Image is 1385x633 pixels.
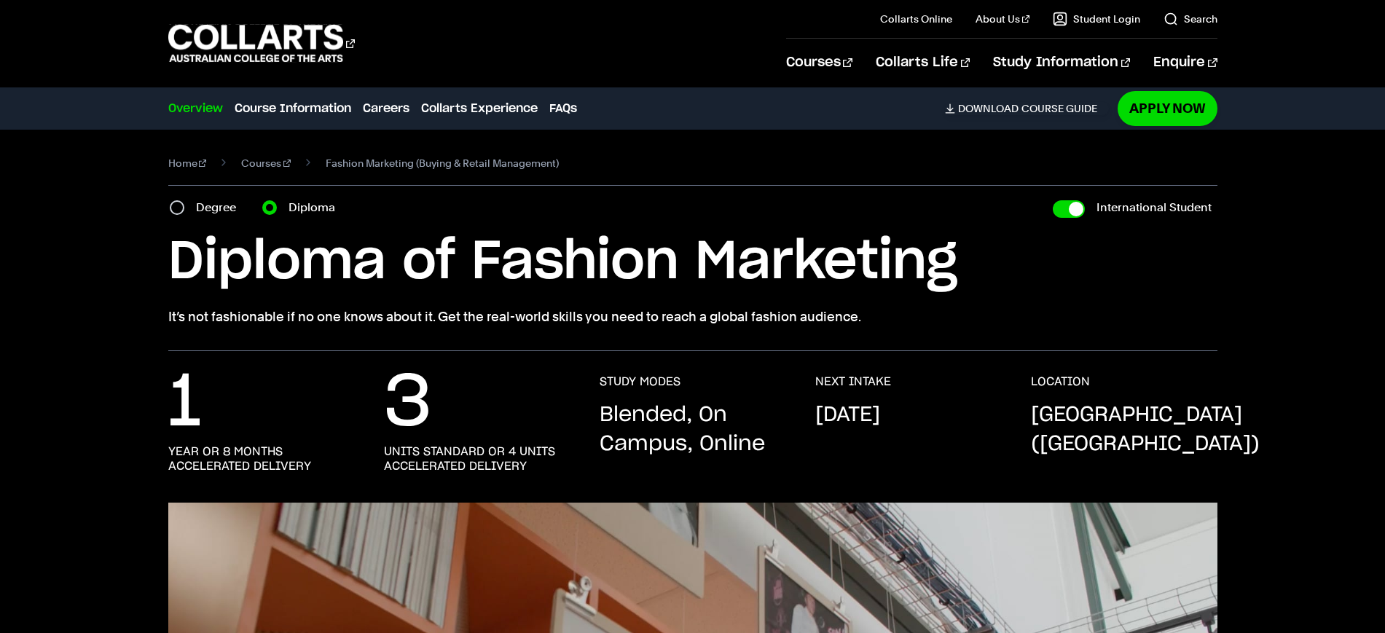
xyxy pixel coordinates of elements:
[289,197,344,218] label: Diploma
[1053,12,1140,26] a: Student Login
[945,102,1109,115] a: DownloadCourse Guide
[168,444,355,473] h3: year or 8 months accelerated delivery
[326,153,559,173] span: Fashion Marketing (Buying & Retail Management)
[1031,374,1090,389] h3: LOCATION
[600,374,680,389] h3: STUDY MODES
[993,39,1130,87] a: Study Information
[600,401,786,459] p: Blended, On Campus, Online
[168,153,207,173] a: Home
[363,100,409,117] a: Careers
[384,444,570,473] h3: units standard or 4 units accelerated delivery
[421,100,538,117] a: Collarts Experience
[235,100,351,117] a: Course Information
[815,401,880,430] p: [DATE]
[1118,91,1217,125] a: Apply Now
[815,374,891,389] h3: NEXT INTAKE
[1164,12,1217,26] a: Search
[880,12,952,26] a: Collarts Online
[958,102,1019,115] span: Download
[196,197,245,218] label: Degree
[876,39,970,87] a: Collarts Life
[1096,197,1212,218] label: International Student
[384,374,432,433] p: 3
[241,153,291,173] a: Courses
[168,100,223,117] a: Overview
[168,374,201,433] p: 1
[976,12,1029,26] a: About Us
[168,229,1217,295] h1: Diploma of Fashion Marketing
[168,307,1217,327] p: It’s not fashionable if no one knows about it. Get the real-world skills you need to reach a glob...
[786,39,852,87] a: Courses
[168,23,355,64] div: Go to homepage
[549,100,577,117] a: FAQs
[1153,39,1217,87] a: Enquire
[1031,401,1260,459] p: [GEOGRAPHIC_DATA] ([GEOGRAPHIC_DATA])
